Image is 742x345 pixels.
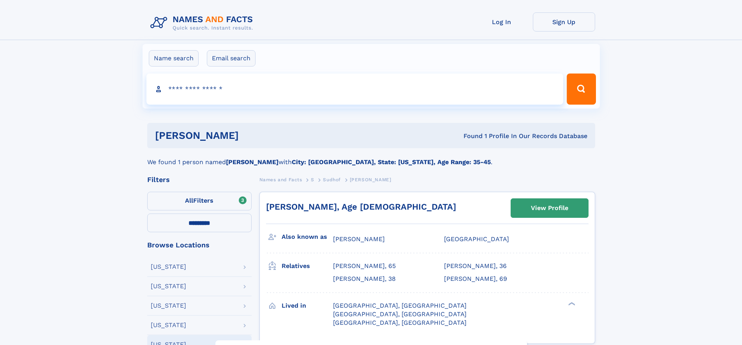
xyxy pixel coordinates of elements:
a: S [311,175,314,184]
button: Search Button [567,74,596,105]
div: Found 1 Profile In Our Records Database [351,132,587,140]
h1: [PERSON_NAME] [155,131,351,140]
span: [GEOGRAPHIC_DATA] [444,235,509,243]
div: [US_STATE] [151,264,186,270]
a: Names and Facts [259,175,302,184]
label: Name search [149,50,199,67]
span: [GEOGRAPHIC_DATA], [GEOGRAPHIC_DATA] [333,310,467,318]
label: Email search [207,50,256,67]
div: Browse Locations [147,242,252,249]
span: [GEOGRAPHIC_DATA], [GEOGRAPHIC_DATA] [333,302,467,309]
div: [US_STATE] [151,322,186,328]
span: Sudhof [323,177,341,182]
h3: Also known as [282,230,333,243]
a: Sudhof [323,175,341,184]
a: Log In [471,12,533,32]
a: Sign Up [533,12,595,32]
div: [US_STATE] [151,283,186,289]
span: [PERSON_NAME] [350,177,391,182]
img: Logo Names and Facts [147,12,259,33]
h3: Relatives [282,259,333,273]
b: [PERSON_NAME] [226,158,278,166]
b: City: [GEOGRAPHIC_DATA], State: [US_STATE], Age Range: 35-45 [292,158,491,166]
a: [PERSON_NAME], Age [DEMOGRAPHIC_DATA] [266,202,456,212]
span: S [311,177,314,182]
div: Filters [147,176,252,183]
a: [PERSON_NAME], 38 [333,275,396,283]
div: [US_STATE] [151,303,186,309]
span: [PERSON_NAME] [333,235,385,243]
a: [PERSON_NAME], 65 [333,262,396,270]
span: All [185,197,193,204]
div: We found 1 person named with . [147,148,595,167]
label: Filters [147,192,252,210]
span: [GEOGRAPHIC_DATA], [GEOGRAPHIC_DATA] [333,319,467,326]
a: View Profile [511,199,588,217]
a: [PERSON_NAME], 36 [444,262,507,270]
input: search input [146,74,564,105]
div: View Profile [531,199,568,217]
a: [PERSON_NAME], 69 [444,275,507,283]
h3: Lived in [282,299,333,312]
div: ❯ [566,301,576,306]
